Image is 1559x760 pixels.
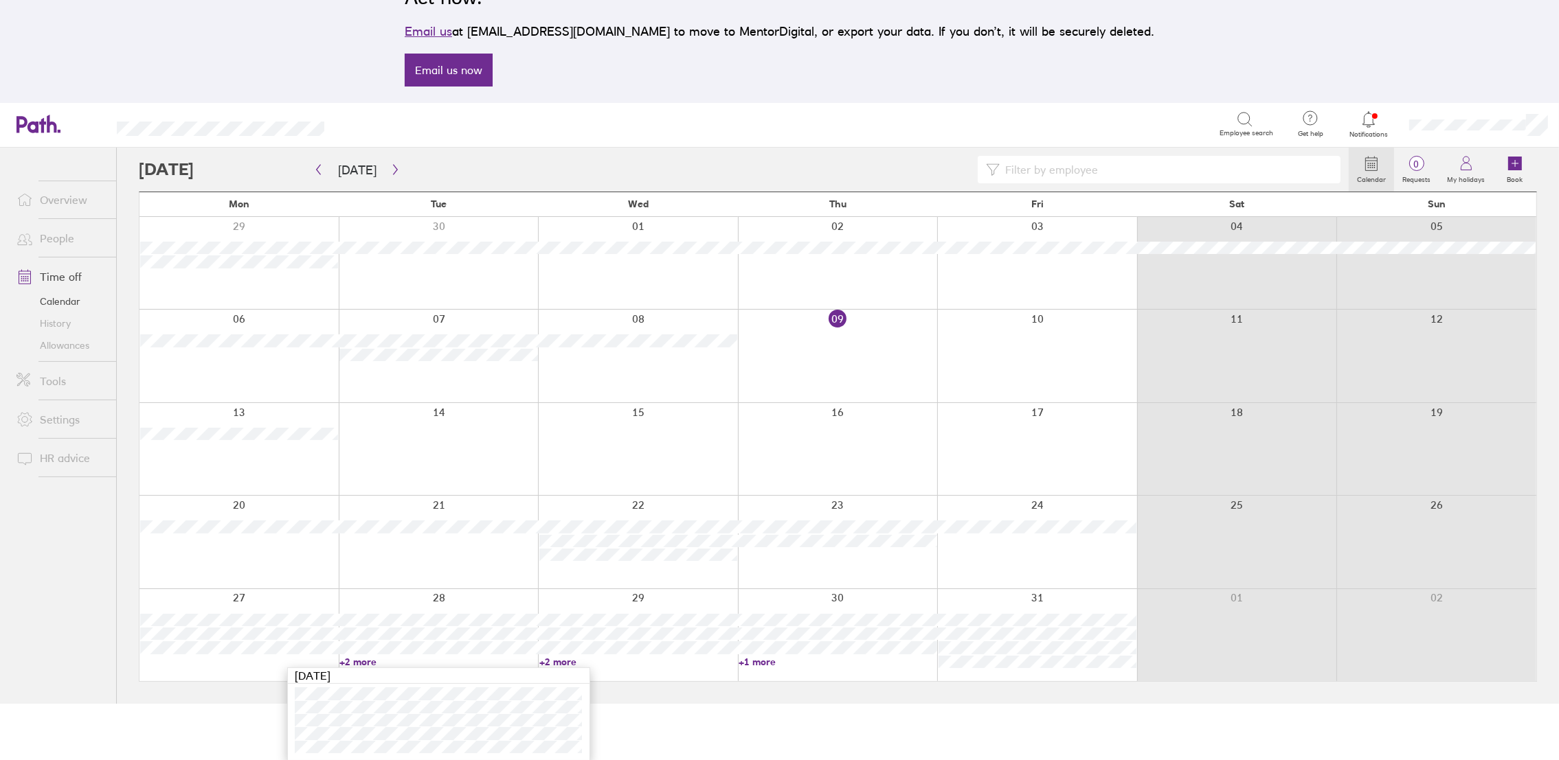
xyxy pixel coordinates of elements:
span: Employee search [1220,129,1273,137]
a: +1 more [739,656,936,668]
div: [DATE] [288,668,590,684]
span: 0 [1394,159,1439,170]
a: Tools [5,367,116,395]
a: People [5,224,116,252]
span: Mon [229,198,249,209]
span: Tue [431,198,447,209]
span: Get help [1288,130,1333,138]
a: History [5,312,116,334]
span: Fri [1031,198,1044,209]
a: Email us [405,24,452,38]
div: Search [361,117,396,130]
label: Requests [1394,172,1439,184]
a: +2 more [539,656,737,668]
a: Time off [5,263,116,290]
label: My holidays [1439,172,1493,184]
label: Book [1499,172,1532,184]
span: Sun [1428,198,1446,209]
a: +2 more [339,656,537,668]
a: Overview [5,186,116,214]
p: at [EMAIL_ADDRESS][DOMAIN_NAME] to move to MentorDigital, or export your data. If you don’t, it w... [405,22,1154,41]
a: My holidays [1439,148,1493,192]
span: Notifications [1347,130,1391,139]
a: Settings [5,406,116,433]
a: Calendar [5,290,116,312]
a: HR advice [5,444,116,472]
a: Notifications [1347,110,1391,139]
span: Wed [628,198,649,209]
a: Book [1493,148,1537,192]
label: Calendar [1349,172,1394,184]
a: 0Requests [1394,148,1439,192]
input: Filter by employee [1000,157,1332,183]
a: Allowances [5,334,116,356]
button: [DATE] [327,159,388,181]
span: Sat [1229,198,1244,209]
span: Thu [829,198,846,209]
a: Calendar [1349,148,1394,192]
a: Email us now [405,54,493,87]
